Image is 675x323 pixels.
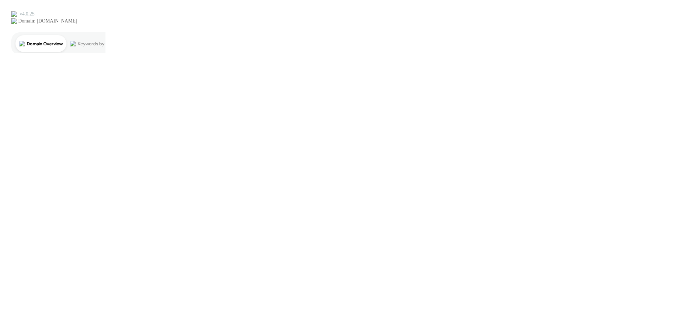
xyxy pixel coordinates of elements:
div: Domain Overview [27,41,63,46]
img: logo_orange.svg [11,11,17,17]
div: Domain: [DOMAIN_NAME] [18,18,77,24]
img: tab_domain_overview_orange.svg [19,41,25,46]
img: tab_keywords_by_traffic_grey.svg [70,41,76,46]
div: Keywords by Traffic [78,41,118,46]
img: website_grey.svg [11,18,17,24]
div: v 4.0.25 [20,11,34,17]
